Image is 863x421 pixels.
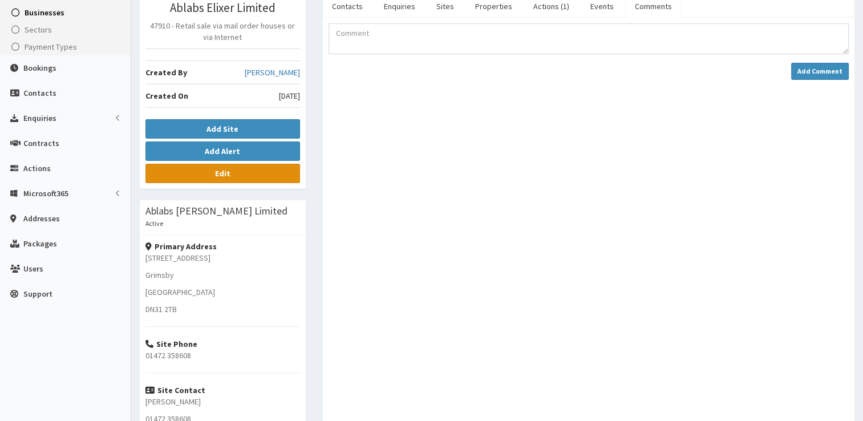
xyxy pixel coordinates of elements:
[145,269,300,281] p: Grimsby
[23,213,60,224] span: Addresses
[145,350,300,361] p: 01472 358608
[145,206,287,216] h3: Ablabs [PERSON_NAME] Limited
[23,113,56,123] span: Enquiries
[791,63,849,80] button: Add Comment
[206,124,238,134] b: Add Site
[215,168,230,179] b: Edit
[329,23,849,54] textarea: Comment
[145,219,163,228] small: Active
[145,252,300,264] p: [STREET_ADDRESS]
[23,163,51,173] span: Actions
[145,1,300,14] h3: Ablabs Elixer Limited
[145,385,205,395] strong: Site Contact
[23,188,68,199] span: Microsoft365
[25,42,77,52] span: Payment Types
[145,339,197,349] strong: Site Phone
[145,91,188,101] b: Created On
[205,146,240,156] b: Add Alert
[23,238,57,249] span: Packages
[25,7,64,18] span: Businesses
[145,141,300,161] button: Add Alert
[145,67,187,78] b: Created By
[23,88,56,98] span: Contacts
[245,67,300,78] a: [PERSON_NAME]
[279,90,300,102] span: [DATE]
[145,241,217,252] strong: Primary Address
[145,164,300,183] a: Edit
[3,4,131,21] a: Businesses
[23,264,43,274] span: Users
[23,138,59,148] span: Contracts
[3,38,131,55] a: Payment Types
[797,67,842,75] strong: Add Comment
[23,63,56,73] span: Bookings
[25,25,52,35] span: Sectors
[145,286,300,298] p: [GEOGRAPHIC_DATA]
[145,20,300,43] p: 47910 - Retail sale via mail order houses or via Internet
[23,289,52,299] span: Support
[145,303,300,315] p: DN31 2TB
[145,396,300,407] p: [PERSON_NAME]
[3,21,131,38] a: Sectors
